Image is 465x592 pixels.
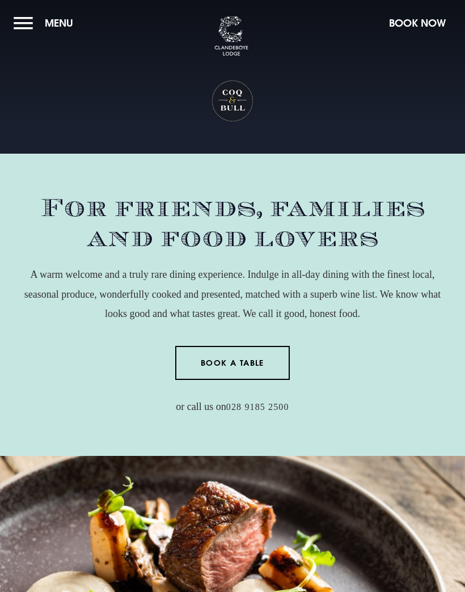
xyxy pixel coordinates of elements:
[226,402,289,413] a: 028 9185 2500
[14,11,79,35] button: Menu
[214,16,248,56] img: Clandeboye Lodge
[14,265,451,323] p: A warm welcome and a truly rare dining experience. Indulge in all-day dining with the finest loca...
[175,346,290,380] a: Book a Table
[211,79,255,123] h1: Coq & Bull
[14,397,451,416] p: or call us on
[383,11,451,35] button: Book Now
[14,193,451,253] h2: For friends, families and food lovers
[45,16,73,29] span: Menu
